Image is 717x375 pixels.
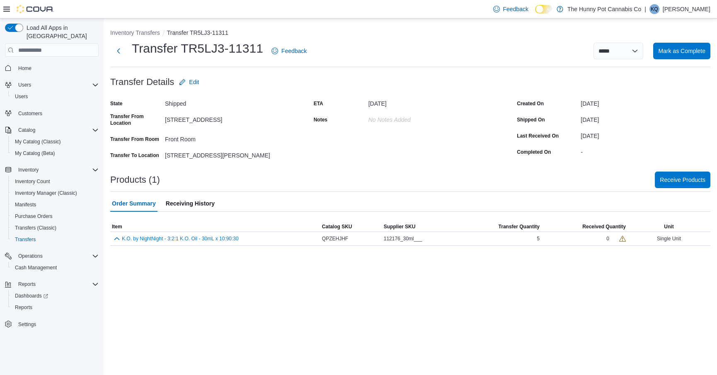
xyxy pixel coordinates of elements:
[18,321,36,328] span: Settings
[15,63,99,73] span: Home
[12,137,64,147] a: My Catalog (Classic)
[2,278,102,290] button: Reports
[15,319,99,329] span: Settings
[12,291,51,301] a: Dashboards
[653,43,710,59] button: Mark as Complete
[12,235,99,244] span: Transfers
[320,222,382,232] button: Catalog SKU
[2,124,102,136] button: Catalog
[132,40,263,57] h1: Transfer TR5LJ3-11311
[15,213,53,220] span: Purchase Orders
[15,165,42,175] button: Inventory
[459,222,541,232] button: Transfer Quantity
[8,222,102,234] button: Transfers (Classic)
[12,223,60,233] a: Transfers (Classic)
[12,235,39,244] a: Transfers
[655,172,710,188] button: Receive Products
[15,225,56,231] span: Transfers (Classic)
[517,100,544,107] label: Created On
[12,263,60,273] a: Cash Management
[8,136,102,148] button: My Catalog (Classic)
[8,148,102,159] button: My Catalog (Beta)
[176,74,202,90] button: Edit
[18,127,35,133] span: Catalog
[110,175,160,185] h3: Products (1)
[15,264,57,271] span: Cash Management
[627,222,710,232] button: Unit
[15,319,39,329] a: Settings
[166,195,215,212] span: Receiving History
[110,100,122,107] label: State
[15,125,39,135] button: Catalog
[2,318,102,330] button: Settings
[15,279,39,289] button: Reports
[8,234,102,245] button: Transfers
[2,107,102,119] button: Customers
[8,187,102,199] button: Inventory Manager (Classic)
[165,133,276,143] div: Front Room
[12,148,58,158] a: My Catalog (Beta)
[112,223,122,230] span: Item
[15,251,99,261] span: Operations
[8,262,102,273] button: Cash Management
[15,201,36,208] span: Manifests
[15,138,61,145] span: My Catalog (Classic)
[658,47,705,55] span: Mark as Complete
[2,62,102,74] button: Home
[12,302,99,312] span: Reports
[8,210,102,222] button: Purchase Orders
[165,149,276,159] div: [STREET_ADDRESS][PERSON_NAME]
[368,113,480,123] div: No Notes added
[582,223,626,230] span: Received Quantity
[537,235,540,242] span: 5
[15,190,77,196] span: Inventory Manager (Classic)
[12,291,99,301] span: Dashboards
[15,178,50,185] span: Inventory Count
[644,4,646,14] p: |
[15,93,28,100] span: Users
[649,4,659,14] div: Kobee Quinn
[18,253,43,259] span: Operations
[165,113,276,123] div: [STREET_ADDRESS]
[8,302,102,313] button: Reports
[12,92,99,102] span: Users
[18,110,42,117] span: Customers
[12,92,31,102] a: Users
[122,236,239,242] button: K.O. by NightNight - 3:2:1 K.O. Oil - 30mL x 10:90:30
[384,223,416,230] span: Supplier SKU
[581,145,710,155] div: -
[8,91,102,102] button: Users
[15,109,46,119] a: Customers
[384,235,422,242] span: 112176_30ml___
[15,293,48,299] span: Dashboards
[5,58,99,352] nav: Complex example
[2,164,102,176] button: Inventory
[18,65,31,72] span: Home
[17,5,54,13] img: Cova
[12,211,99,221] span: Purchase Orders
[535,5,552,14] input: Dark Mode
[567,4,641,14] p: The Hunny Pot Cannabis Co
[581,113,710,123] div: [DATE]
[15,125,99,135] span: Catalog
[12,177,53,186] a: Inventory Count
[18,167,39,173] span: Inventory
[15,108,99,119] span: Customers
[167,29,228,36] button: Transfer TR5LJ3-11311
[490,1,532,17] a: Feedback
[189,78,199,86] span: Edit
[8,290,102,302] a: Dashboards
[110,29,160,36] button: Inventory Transfers
[12,211,56,221] a: Purchase Orders
[606,235,609,242] div: 0
[8,176,102,187] button: Inventory Count
[660,176,705,184] span: Receive Products
[651,4,658,14] span: KQ
[12,137,99,147] span: My Catalog (Classic)
[517,149,551,155] label: Completed On
[322,223,352,230] span: Catalog SKU
[268,43,310,59] a: Feedback
[15,150,55,157] span: My Catalog (Beta)
[499,223,540,230] span: Transfer Quantity
[15,236,36,243] span: Transfers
